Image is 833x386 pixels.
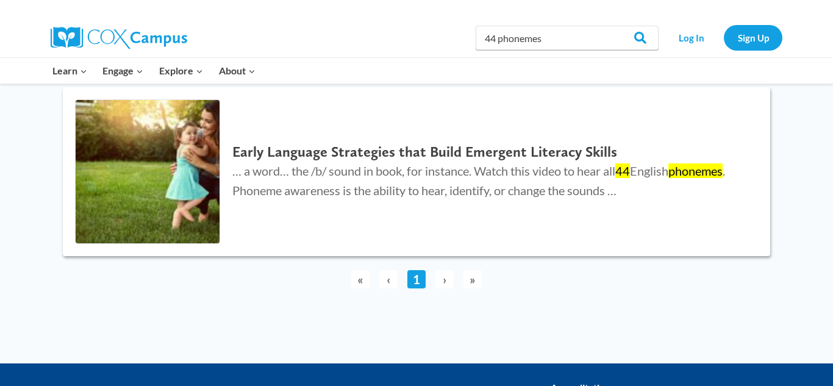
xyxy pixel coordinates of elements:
[665,25,718,50] a: Log In
[151,58,211,84] button: Child menu of Explore
[76,100,220,244] img: Early Language Strategies that Build Emergent Literacy Skills
[51,27,187,49] img: Cox Campus
[379,270,398,288] span: ‹
[476,26,659,50] input: Search Cox Campus
[45,58,263,84] nav: Primary Navigation
[463,270,482,288] span: »
[351,270,370,288] span: «
[211,58,263,84] button: Child menu of About
[45,58,95,84] button: Child menu of Learn
[95,58,152,84] button: Child menu of Engage
[668,163,723,178] mark: phonemes
[232,163,728,198] span: … a word… the /b/ sound in book, for instance. Watch this video to hear all English . ﻿ Phoneme a...
[615,163,630,178] mark: 44
[407,270,426,288] a: 1
[63,87,770,257] a: Early Language Strategies that Build Emergent Literacy Skills Early Language Strategies that Buil...
[724,25,782,50] a: Sign Up
[232,143,746,161] h2: Early Language Strategies that Build Emergent Literacy Skills
[435,270,454,288] span: ›
[665,25,782,50] nav: Secondary Navigation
